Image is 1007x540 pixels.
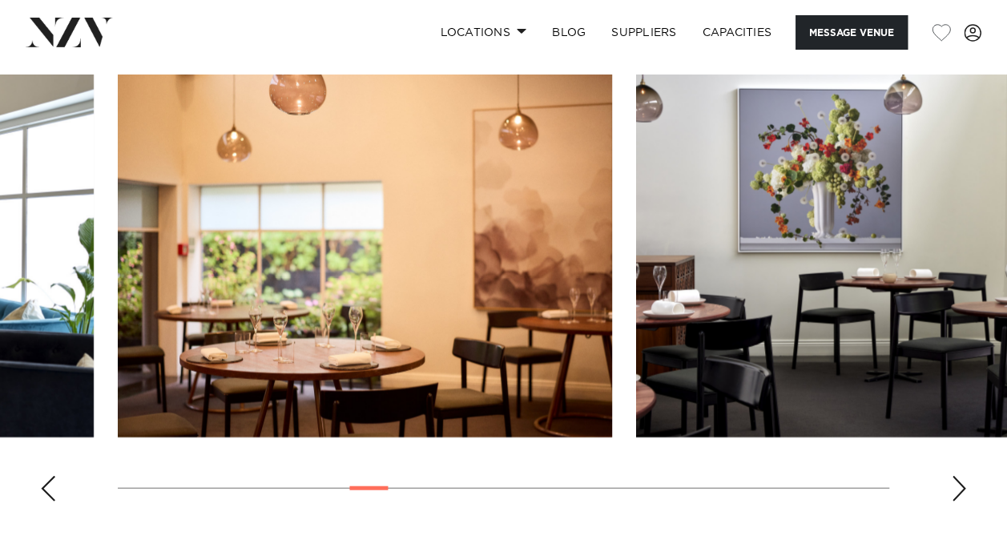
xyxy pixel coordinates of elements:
[598,15,689,50] a: SUPPLIERS
[690,15,785,50] a: Capacities
[539,15,598,50] a: BLOG
[427,15,539,50] a: Locations
[796,15,908,50] button: Message Venue
[118,75,612,437] swiper-slide: 10 / 30
[26,18,113,46] img: nzv-logo.png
